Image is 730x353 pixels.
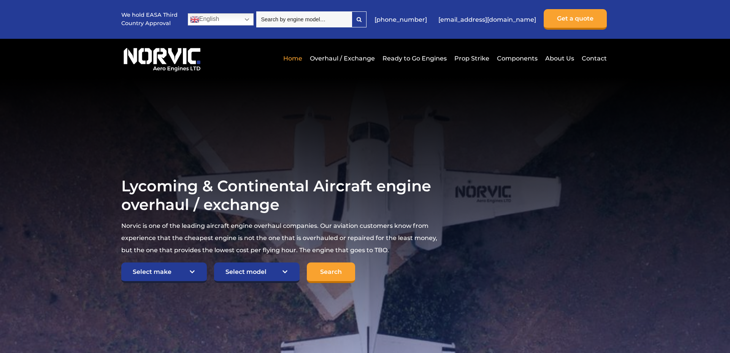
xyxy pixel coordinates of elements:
[121,11,178,27] p: We hold EASA Third Country Approval
[256,11,352,27] input: Search by engine model…
[452,49,491,68] a: Prop Strike
[281,49,304,68] a: Home
[121,220,438,256] p: Norvic is one of the leading aircraft engine overhaul companies. Our aviation customers know from...
[580,49,607,68] a: Contact
[121,45,203,72] img: Norvic Aero Engines logo
[188,13,254,25] a: English
[544,9,607,30] a: Get a quote
[307,262,355,283] input: Search
[495,49,540,68] a: Components
[371,10,431,29] a: [PHONE_NUMBER]
[121,176,438,214] h1: Lycoming & Continental Aircraft engine overhaul / exchange
[435,10,540,29] a: [EMAIL_ADDRESS][DOMAIN_NAME]
[308,49,377,68] a: Overhaul / Exchange
[381,49,449,68] a: Ready to Go Engines
[543,49,576,68] a: About Us
[190,15,199,24] img: en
